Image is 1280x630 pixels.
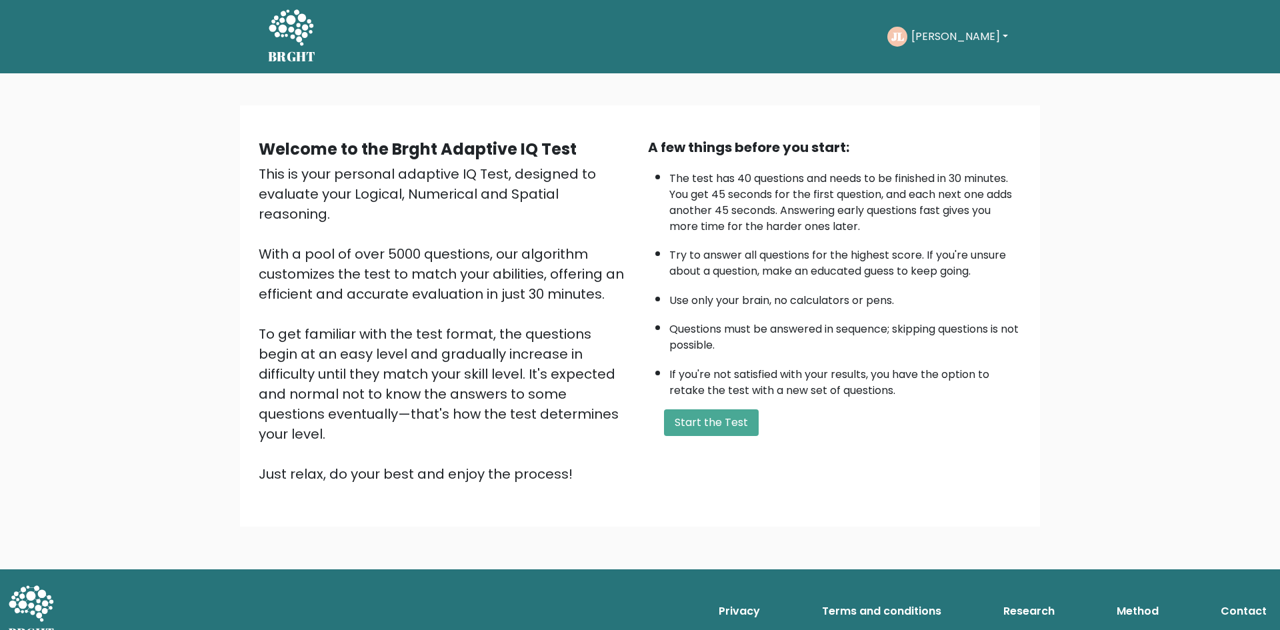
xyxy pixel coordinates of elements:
[669,286,1021,309] li: Use only your brain, no calculators or pens.
[669,360,1021,399] li: If you're not satisfied with your results, you have the option to retake the test with a new set ...
[891,29,903,44] text: JL
[817,598,947,625] a: Terms and conditions
[907,28,1012,45] button: [PERSON_NAME]
[669,315,1021,353] li: Questions must be answered in sequence; skipping questions is not possible.
[268,5,316,68] a: BRGHT
[268,49,316,65] h5: BRGHT
[713,598,765,625] a: Privacy
[648,137,1021,157] div: A few things before you start:
[1215,598,1272,625] a: Contact
[1111,598,1164,625] a: Method
[998,598,1060,625] a: Research
[669,164,1021,235] li: The test has 40 questions and needs to be finished in 30 minutes. You get 45 seconds for the firs...
[664,409,759,436] button: Start the Test
[669,241,1021,279] li: Try to answer all questions for the highest score. If you're unsure about a question, make an edu...
[259,164,632,484] div: This is your personal adaptive IQ Test, designed to evaluate your Logical, Numerical and Spatial ...
[259,138,577,160] b: Welcome to the Brght Adaptive IQ Test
